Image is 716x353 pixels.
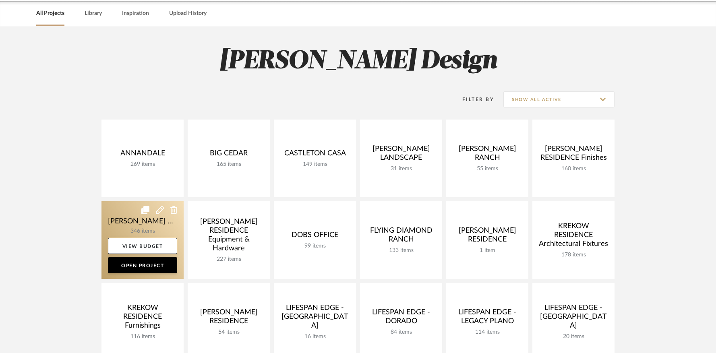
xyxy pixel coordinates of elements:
[108,257,177,273] a: Open Project
[280,333,350,340] div: 16 items
[539,145,608,165] div: [PERSON_NAME] RESIDENCE Finishes
[194,308,263,329] div: [PERSON_NAME] RESIDENCE
[453,145,522,165] div: [PERSON_NAME] RANCH
[194,161,263,168] div: 165 items
[453,329,522,336] div: 114 items
[68,46,648,76] h2: [PERSON_NAME] Design
[366,247,436,254] div: 133 items
[194,149,263,161] div: BIG CEDAR
[366,308,436,329] div: LIFESPAN EDGE - DORADO
[453,247,522,254] div: 1 item
[280,303,350,333] div: LIFESPAN EDGE - [GEOGRAPHIC_DATA]
[36,8,64,19] a: All Projects
[366,145,436,165] div: [PERSON_NAME] LANDSCAPE
[280,149,350,161] div: CASTLETON CASA
[194,256,263,263] div: 227 items
[108,161,177,168] div: 269 items
[194,217,263,256] div: [PERSON_NAME] RESIDENCE Equipment & Hardware
[539,222,608,252] div: KREKOW RESIDENCE Architectural Fixtures
[122,8,149,19] a: Inspiration
[280,161,350,168] div: 149 items
[194,329,263,336] div: 54 items
[280,243,350,250] div: 99 items
[452,95,494,103] div: Filter By
[453,165,522,172] div: 55 items
[539,165,608,172] div: 160 items
[539,252,608,258] div: 178 items
[280,231,350,243] div: DOBS OFFICE
[366,226,436,247] div: FLYING DIAMOND RANCH
[108,303,177,333] div: KREKOW RESIDENCE Furnishings
[169,8,207,19] a: Upload History
[366,165,436,172] div: 31 items
[539,303,608,333] div: LIFESPAN EDGE - [GEOGRAPHIC_DATA]
[108,149,177,161] div: ANNANDALE
[108,238,177,254] a: View Budget
[453,226,522,247] div: [PERSON_NAME] RESIDENCE
[366,329,436,336] div: 84 items
[539,333,608,340] div: 20 items
[108,333,177,340] div: 116 items
[453,308,522,329] div: LIFESPAN EDGE - LEGACY PLANO
[85,8,102,19] a: Library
